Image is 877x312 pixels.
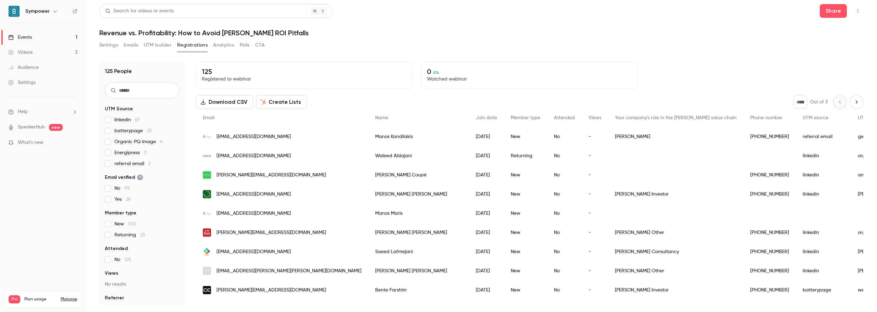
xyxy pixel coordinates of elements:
div: [PHONE_NUMBER] [743,127,796,146]
div: [DATE] [469,242,504,261]
h1: Revenue vs. Profitability: How to Avoid [PERSON_NAME] ROI Pitfalls [99,29,863,37]
div: [DATE] [469,261,504,280]
span: [EMAIL_ADDRESS][DOMAIN_NAME] [217,133,291,140]
span: Help [18,108,28,115]
div: linkedin [796,242,851,261]
p: No results [105,281,180,288]
div: [PERSON_NAME] [PERSON_NAME] [368,223,469,242]
p: Registered to webinar [202,76,407,83]
div: No [547,146,582,165]
span: Your company's role in the [PERSON_NAME] value chain [615,115,737,120]
div: [PHONE_NUMBER] [743,185,796,204]
div: [DATE] [469,146,504,165]
div: Events [8,34,32,41]
div: - [582,280,608,300]
div: [DATE] [469,280,504,300]
img: g4ie.dk [203,248,211,256]
button: CTA [255,40,264,51]
p: Watched webinar [427,76,632,83]
span: Join date [476,115,497,120]
span: What's new [18,139,44,146]
span: Name [375,115,388,120]
span: [PERSON_NAME][EMAIL_ADDRESS][DOMAIN_NAME] [217,287,326,294]
div: New [504,242,547,261]
span: UTM Source [105,105,133,112]
span: linkedin [114,116,140,123]
div: linkedin [796,146,851,165]
span: [EMAIL_ADDRESS][DOMAIN_NAME] [217,210,291,217]
div: No [547,127,582,146]
span: Email verified [105,174,143,181]
span: batterypage [114,127,152,134]
span: Email [203,115,214,120]
span: [EMAIL_ADDRESS][DOMAIN_NAME] [217,191,291,198]
div: [PHONE_NUMBER] [743,261,796,280]
span: Energipress [114,149,146,156]
div: - [582,165,608,185]
h1: 125 People [105,67,132,75]
div: [DATE] [469,185,504,204]
span: [PERSON_NAME][EMAIL_ADDRESS][DOMAIN_NAME] [217,172,326,179]
div: New [504,127,547,146]
button: Create Lists [256,95,307,109]
span: 4 [160,139,163,144]
div: Bente Farshim [368,280,469,300]
a: SpeakerHub [18,124,45,131]
div: [PHONE_NUMBER] [743,242,796,261]
button: Polls [240,40,250,51]
span: Organic PQ image [114,138,163,145]
div: linkedin [796,261,851,280]
button: Download CSV [196,95,253,109]
span: 67 [135,117,140,122]
div: New [504,280,547,300]
img: cic-europe.eu [203,286,211,294]
div: [PERSON_NAME] Coupé [368,165,469,185]
button: Settings [99,40,118,51]
div: Manos Kandilakis [368,127,469,146]
span: 100 [128,222,136,226]
span: 99 [124,186,130,191]
span: 25 [147,128,152,133]
div: [DATE] [469,127,504,146]
span: Attended [554,115,575,120]
div: batterypage [796,280,851,300]
p: 125 [202,67,407,76]
span: 26 [126,197,131,202]
div: linkedin [796,165,851,185]
span: 0 % [433,70,439,75]
div: No [547,242,582,261]
div: [PERSON_NAME] Other [608,261,743,280]
span: [PERSON_NAME][EMAIL_ADDRESS][DOMAIN_NAME] [217,229,326,236]
div: [DATE] [469,223,504,242]
div: New [504,165,547,185]
span: [EMAIL_ADDRESS][PERSON_NAME][PERSON_NAME][DOMAIN_NAME] [217,267,361,275]
div: New [504,204,547,223]
div: No [547,204,582,223]
span: Referrer [105,295,124,301]
p: Out of 3 [810,99,828,105]
span: UTM source [803,115,828,120]
div: [PERSON_NAME] Investor [608,185,743,204]
button: Registrations [177,40,208,51]
div: Saeed Lafmejani [368,242,469,261]
span: Member type [511,115,540,120]
div: New [504,261,547,280]
div: linkedin [796,223,851,242]
div: Videos [8,49,33,56]
span: Phone number [750,115,782,120]
img: greenstruxure.com [203,171,211,179]
div: - [582,185,608,204]
span: Views [589,115,601,120]
img: tierra.gr [203,209,211,217]
h6: Sympower [25,8,50,15]
span: new [49,124,63,131]
div: - [582,127,608,146]
a: Manage [61,297,77,302]
button: Share [820,4,847,18]
div: Returning [504,146,547,165]
div: Waleed Aldajani [368,146,469,165]
div: [PERSON_NAME] Investor [608,280,743,300]
span: No [114,256,131,263]
div: referral email [796,127,851,146]
div: No [547,165,582,185]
